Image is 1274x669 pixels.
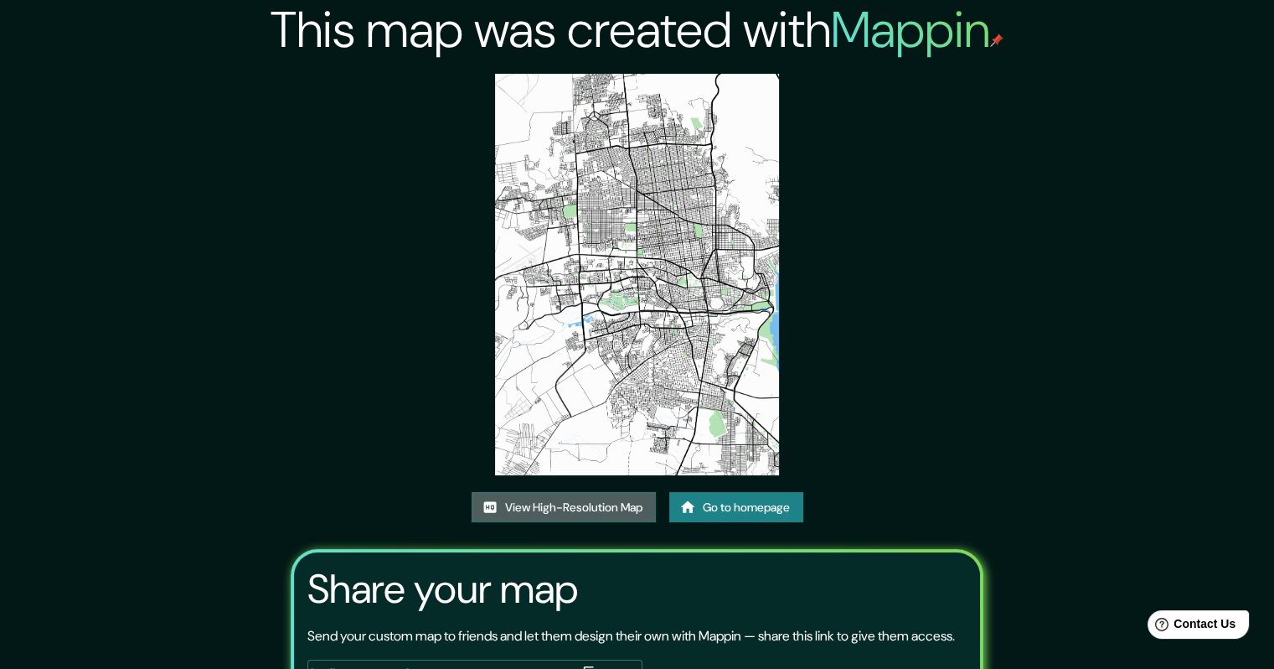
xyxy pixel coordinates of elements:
[472,492,656,523] a: View High-Resolution Map
[307,626,955,646] p: Send your custom map to friends and let them design their own with Mappin — share this link to gi...
[990,34,1003,47] img: mappin-pin
[495,74,779,475] img: created-map
[669,492,803,523] a: Go to homepage
[307,566,578,613] h3: Share your map
[1125,604,1256,651] iframe: Help widget launcher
